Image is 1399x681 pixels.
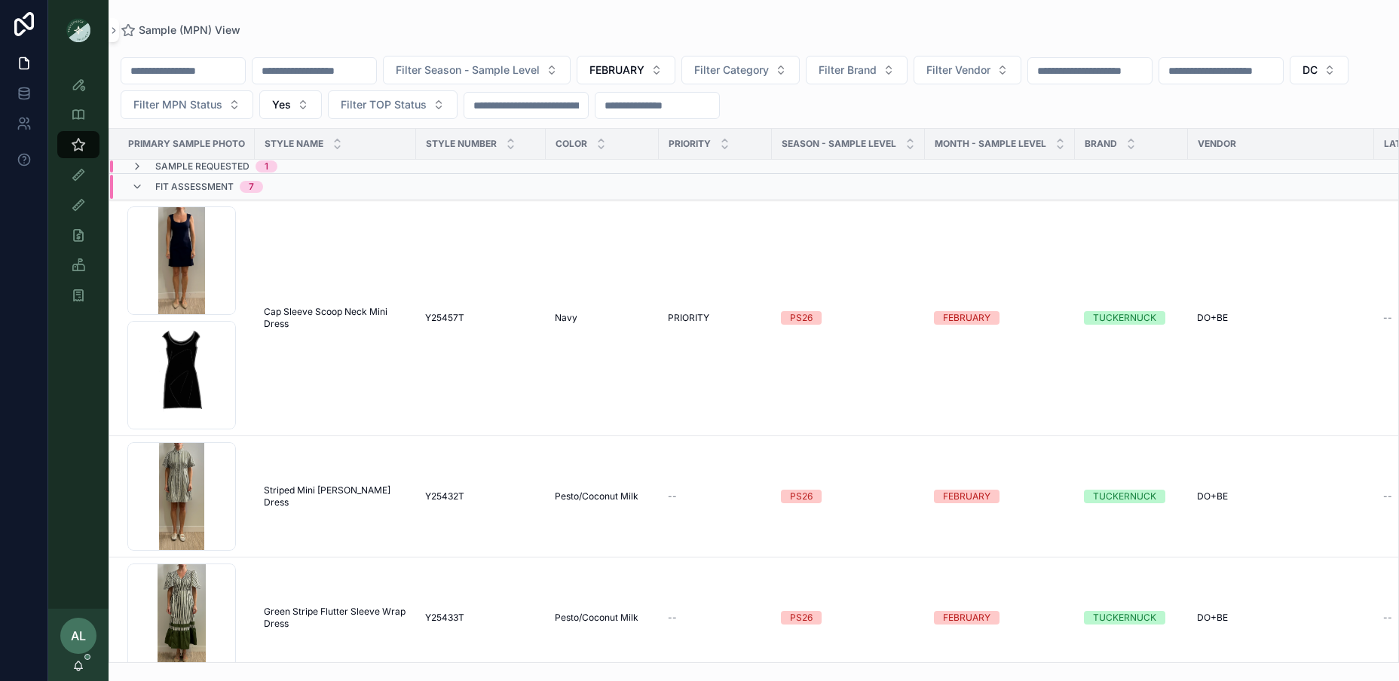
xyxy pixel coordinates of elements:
a: Navy [555,312,650,324]
div: PS26 [790,611,813,625]
span: PRIORITY [669,138,711,150]
a: DO+BE [1197,312,1365,324]
button: Select Button [328,90,458,119]
span: Filter Vendor [926,63,990,78]
a: Green Stripe Flutter Sleeve Wrap Dress [264,606,407,630]
a: DO+BE [1197,490,1365,502]
a: Striped Mini [PERSON_NAME] Dress [264,484,407,508]
div: TUCKERNUCK [1093,611,1156,625]
a: PRIORITY [668,312,763,324]
button: Select Button [383,56,571,84]
span: Pesto/Coconut Milk [555,612,638,624]
button: Select Button [806,56,908,84]
div: 1 [265,160,268,173]
span: Filter MPN Status [133,97,222,112]
span: DC [1303,63,1318,78]
a: Y25457T [425,312,537,324]
button: Select Button [1290,56,1348,84]
button: Select Button [121,90,253,119]
a: Cap Sleeve Scoop Neck Mini Dress [264,306,407,330]
div: TUCKERNUCK [1093,311,1156,325]
a: PS26 [781,490,916,503]
div: FEBRUARY [943,311,990,325]
a: TUCKERNUCK [1084,611,1179,625]
div: scrollable content [48,60,109,328]
span: Yes [272,97,291,112]
a: TUCKERNUCK [1084,311,1179,325]
button: Select Button [577,56,675,84]
a: Pesto/Coconut Milk [555,490,650,502]
img: App logo [66,18,90,42]
div: PS26 [790,490,813,503]
a: TUCKERNUCK [1084,490,1179,503]
span: AL [71,627,86,645]
a: PS26 [781,611,916,625]
a: Y25433T [425,612,537,624]
span: -- [1383,312,1392,324]
span: Fit Assessment [155,181,234,193]
div: PS26 [790,311,813,325]
span: DO+BE [1197,312,1228,324]
a: FEBRUARY [934,311,1066,325]
a: Y25432T [425,490,537,502]
span: FEBRUARY [589,63,644,78]
a: Pesto/Coconut Milk [555,612,650,624]
span: Navy [555,312,577,324]
span: PRIORITY [668,312,709,324]
span: Filter Category [694,63,769,78]
span: -- [668,490,677,502]
button: Select Button [681,56,800,84]
span: Y25457T [425,312,464,324]
div: FEBRUARY [943,611,990,625]
span: Filter Season - Sample Level [396,63,540,78]
span: Sample Requested [155,160,249,173]
a: PS26 [781,311,916,325]
a: Sample (MPN) View [121,23,240,38]
a: DO+BE [1197,612,1365,624]
span: PRIMARY SAMPLE PHOTO [128,138,245,150]
button: Select Button [259,90,322,119]
span: Style Number [426,138,497,150]
span: -- [1383,490,1392,502]
a: FEBRUARY [934,611,1066,625]
span: -- [1383,612,1392,624]
span: MONTH - SAMPLE LEVEL [935,138,1046,150]
span: Pesto/Coconut Milk [555,490,638,502]
a: FEBRUARY [934,490,1066,503]
div: TUCKERNUCK [1093,490,1156,503]
span: Style Name [265,138,323,150]
span: Brand [1085,138,1117,150]
span: Filter Brand [819,63,877,78]
span: Y25433T [425,612,464,624]
span: Season - Sample Level [782,138,896,150]
div: 7 [249,181,254,193]
span: Sample (MPN) View [139,23,240,38]
button: Select Button [914,56,1021,84]
a: -- [668,612,763,624]
span: DO+BE [1197,612,1228,624]
span: Filter TOP Status [341,97,427,112]
div: FEBRUARY [943,490,990,503]
a: -- [668,490,763,502]
span: Y25432T [425,490,464,502]
span: -- [668,612,677,624]
span: DO+BE [1197,490,1228,502]
span: Vendor [1198,138,1236,150]
span: Color [556,138,587,150]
